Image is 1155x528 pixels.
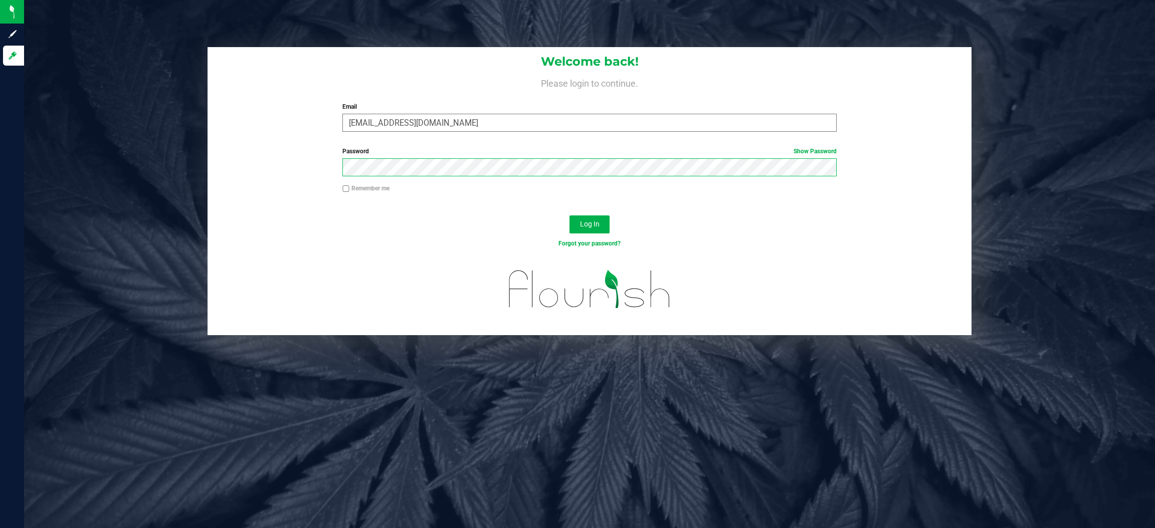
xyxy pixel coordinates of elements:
inline-svg: Log in [8,51,18,61]
h4: Please login to continue. [208,76,972,88]
input: Remember me [342,185,349,192]
inline-svg: Sign up [8,29,18,39]
label: Email [342,102,837,111]
label: Remember me [342,184,390,193]
button: Log In [569,215,610,233]
a: Show Password [794,148,837,155]
a: Forgot your password? [558,240,621,247]
h1: Welcome back! [208,55,972,68]
img: flourish_logo.svg [494,258,685,320]
span: Log In [580,220,600,228]
span: Password [342,148,369,155]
